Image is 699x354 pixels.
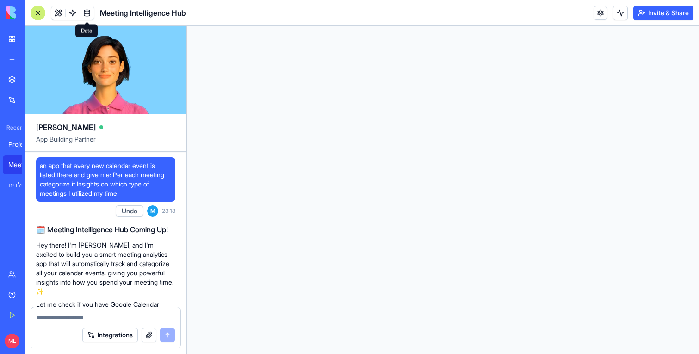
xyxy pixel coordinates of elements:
div: Meeting Intelligence Hub [8,160,34,169]
span: 23:18 [162,207,175,215]
span: an app that every new calendar event is listed there and give me: Per each meeting categorize it ... [40,161,172,198]
a: Meeting Intelligence Hub [3,155,40,174]
h2: 🗓️ Meeting Intelligence Hub Coming Up! [36,224,175,235]
span: Meeting Intelligence Hub [100,7,186,19]
button: Undo [116,205,143,217]
div: קליניקה דיגיטלית לילדים [8,180,34,190]
img: logo [6,6,64,19]
a: קליניקה דיגיטלית לילדים [3,176,40,194]
div: Data [75,25,98,37]
span: ML [5,334,19,348]
button: Integrations [82,328,138,342]
div: ProjectHub Pro [8,140,34,149]
span: [PERSON_NAME] [36,122,96,133]
span: Recent [3,124,22,131]
span: M [147,205,158,217]
button: Invite & Share [633,6,693,20]
p: Hey there! I'm [PERSON_NAME], and I'm excited to build you a smart meeting analytics app that wil... [36,241,175,296]
span: App Building Partner [36,135,175,151]
p: Let me check if you have Google Calendar connected to make this magic happen... [36,300,175,318]
a: ProjectHub Pro [3,135,40,154]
